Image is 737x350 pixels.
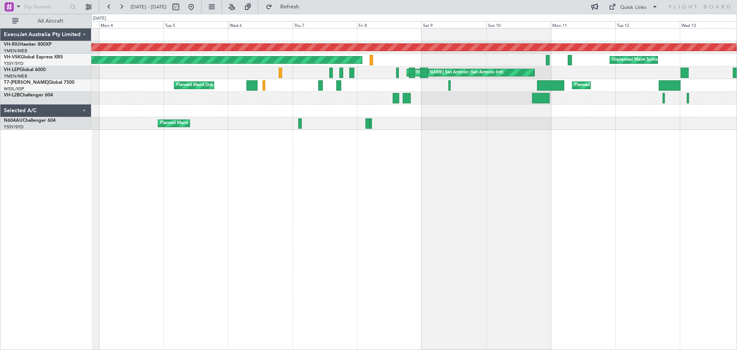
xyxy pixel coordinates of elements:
a: VH-VSKGlobal Express XRS [4,55,63,60]
a: T7-[PERSON_NAME]Global 7500 [4,80,74,85]
div: Sun 10 [486,21,551,28]
span: VH-RIU [4,42,20,47]
input: Trip Number [23,1,68,13]
div: [DATE] [93,15,106,22]
div: Thu 7 [292,21,357,28]
span: All Aircraft [20,18,81,24]
button: Quick Links [605,1,662,13]
div: Tue 12 [615,21,680,28]
a: YMEN/MEB [4,73,27,79]
div: Unplanned Maint Sydney ([PERSON_NAME] Intl) [612,54,706,66]
a: VH-RIUHawker 800XP [4,42,51,47]
a: YSSY/SYD [4,61,23,66]
button: Refresh [262,1,308,13]
div: Fri 8 [357,21,421,28]
a: YMEN/MEB [4,48,27,54]
div: Planned Maint [GEOGRAPHIC_DATA] ([GEOGRAPHIC_DATA]) [574,80,695,91]
div: Tue 5 [164,21,228,28]
div: Quick Links [620,4,646,12]
div: Mon 4 [99,21,164,28]
div: Planned Maint Sydney ([PERSON_NAME] Intl) [160,118,249,129]
span: N604AU [4,118,23,123]
a: WSSL/XSP [4,86,24,92]
span: Refresh [274,4,306,10]
span: VH-VSK [4,55,21,60]
div: [PERSON_NAME] San Antonio (San Antonio Intl) [409,67,503,78]
span: VH-L2B [4,93,20,98]
div: Planned Maint Dubai (Al Maktoum Intl) [176,80,252,91]
a: VH-L2BChallenger 604 [4,93,53,98]
span: [DATE] - [DATE] [131,3,167,10]
div: Mon 11 [551,21,615,28]
span: T7-[PERSON_NAME] [4,80,48,85]
a: N604AUChallenger 604 [4,118,56,123]
div: Sat 9 [421,21,486,28]
button: All Aircraft [8,15,83,27]
a: VH-LEPGlobal 6000 [4,68,46,72]
a: YSSY/SYD [4,124,23,130]
div: Wed 6 [228,21,292,28]
span: VH-LEP [4,68,20,72]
